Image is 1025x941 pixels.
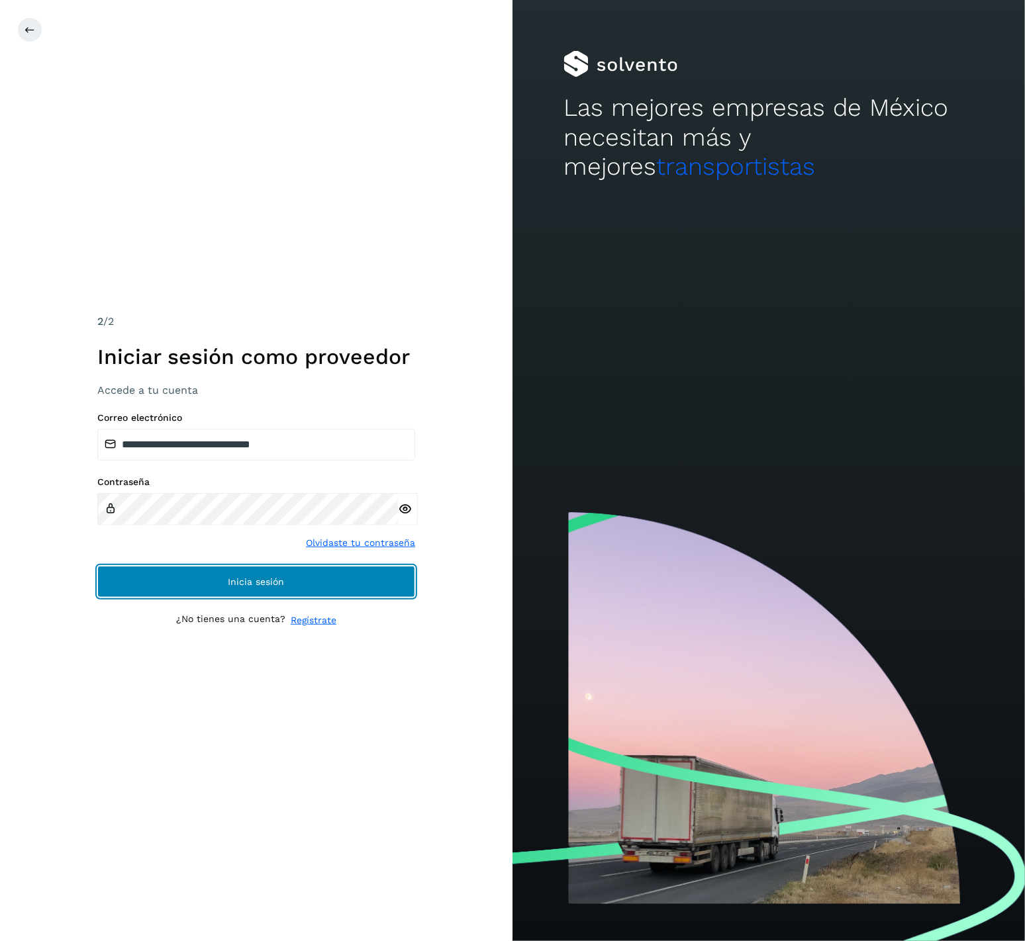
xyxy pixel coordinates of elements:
a: Regístrate [291,613,336,627]
span: Inicia sesión [228,577,285,586]
span: 2 [97,315,103,328]
label: Correo electrónico [97,412,415,424]
label: Contraseña [97,476,415,488]
h2: Las mejores empresas de México necesitan más y mejores [563,93,973,181]
h1: Iniciar sesión como proveedor [97,344,415,369]
button: Inicia sesión [97,566,415,598]
h3: Accede a tu cuenta [97,384,415,396]
a: Olvidaste tu contraseña [306,536,415,550]
div: /2 [97,314,415,330]
span: transportistas [656,152,815,181]
p: ¿No tienes una cuenta? [176,613,285,627]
